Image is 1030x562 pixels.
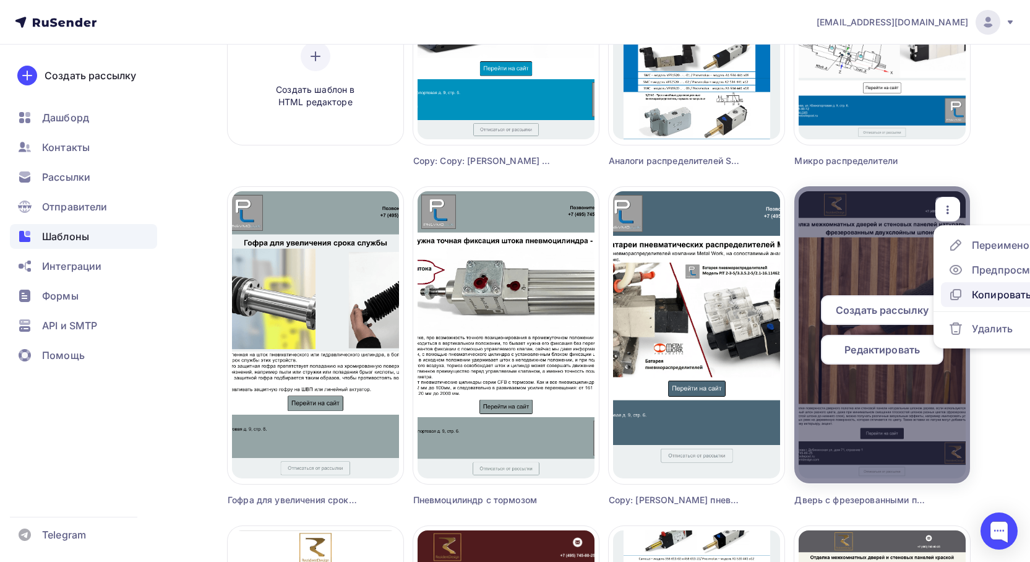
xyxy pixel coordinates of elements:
[42,199,108,214] span: Отправители
[794,155,926,167] div: Микро распределители
[228,494,359,506] div: Гофра для увеличения срока службы
[42,348,85,363] span: Помощь
[10,224,157,249] a: Шаблоны
[844,342,920,357] span: Редактировать
[817,16,968,28] span: [EMAIL_ADDRESS][DOMAIN_NAME]
[413,155,552,167] div: Copy: Copy: [PERSON_NAME] пневмоцилиндра
[42,527,86,542] span: Telegram
[972,321,1013,336] div: Удалить
[10,105,157,130] a: Дашборд
[609,494,741,506] div: Copy: [PERSON_NAME] пневмоцилиндра
[817,10,1015,35] a: [EMAIL_ADDRESS][DOMAIN_NAME]
[42,140,90,155] span: Контакты
[42,110,89,125] span: Дашборд
[10,194,157,219] a: Отправители
[42,229,89,244] span: Шаблоны
[413,494,552,506] div: Пневмоцилиндр с тормозом
[42,259,101,274] span: Интеграции
[42,288,79,303] span: Формы
[10,165,157,189] a: Рассылки
[609,155,741,167] div: Аналоги распределителей SMC
[42,170,90,184] span: Рассылки
[257,84,374,109] span: Создать шаблон в HTML редакторе
[10,283,157,308] a: Формы
[45,68,136,83] div: Создать рассылку
[10,135,157,160] a: Контакты
[794,494,926,506] div: Дверь с фрезерованными полосами
[42,318,97,333] span: API и SMTP
[836,303,929,318] span: Создать рассылку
